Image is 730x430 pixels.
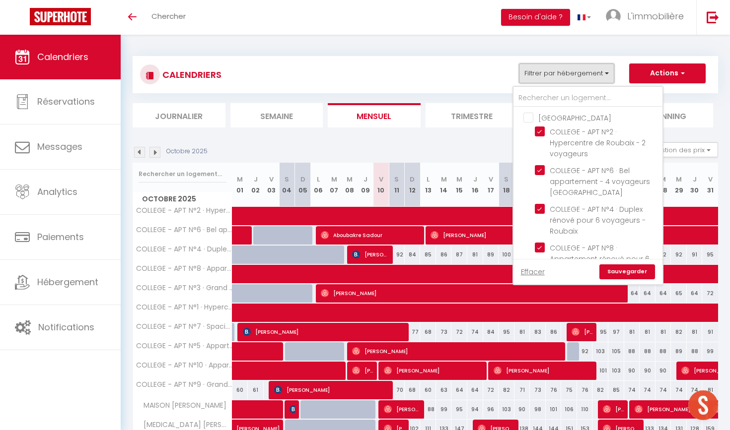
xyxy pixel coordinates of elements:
[133,103,225,127] li: Journalier
[230,103,323,127] li: Semaine
[635,400,704,419] span: [PERSON_NAME]
[410,175,415,184] abbr: D
[358,163,373,207] th: 09
[467,381,483,399] div: 64
[285,175,289,184] abbr: S
[592,381,608,399] div: 82
[687,381,703,399] div: 74
[483,323,499,341] div: 84
[530,400,546,419] div: 98
[530,381,546,399] div: 73
[592,342,608,361] div: 103
[420,381,436,399] div: 60
[640,342,656,361] div: 88
[38,321,94,333] span: Notifications
[499,381,514,399] div: 82
[561,381,577,399] div: 75
[467,163,483,207] th: 16
[135,381,234,388] span: COLLEGE - APT N°9 · Grand appartement avec terrasse - 4 voyageurs
[656,323,671,341] div: 81
[483,246,499,264] div: 89
[519,63,614,83] button: Filtrer par hébergement
[644,142,718,157] button: Gestion des prix
[687,246,703,264] div: 91
[546,323,562,341] div: 86
[451,246,467,264] div: 87
[135,323,234,330] span: COLLEGE - APT N°7 · Spacieux appartement pour 6 voyageurs - [GEOGRAPHIC_DATA]
[671,323,687,341] div: 82
[687,163,703,207] th: 30
[135,226,234,234] span: COLLEGE - APT N°6 · Bel appartement - 4 voyageurs [GEOGRAPHIC_DATA]
[232,381,248,399] div: 60
[352,342,564,361] span: [PERSON_NAME]
[640,323,656,341] div: 81
[135,265,234,272] span: COLLEGE - APT N°8 · Appartement rénové pour 6 voyageurs - [GEOGRAPHIC_DATA]
[135,400,229,411] span: MAISON [PERSON_NAME]
[135,362,234,369] span: COLLEGE - APT N°10 · Appartement 6 voyageurs - [GEOGRAPHIC_DATA]
[550,166,650,197] span: COLLEGE - APT N°6 · Bel appartement - 4 voyageurs [GEOGRAPHIC_DATA]
[550,204,646,236] span: COLLEGE - APT N°4 · Duplex rénové pour 6 voyageurs - Roubaix
[328,103,421,127] li: Mensuel
[269,175,274,184] abbr: V
[364,175,367,184] abbr: J
[321,284,628,303] span: [PERSON_NAME]
[608,362,624,380] div: 103
[160,63,221,86] h3: CALENDRIERS
[420,323,436,341] div: 68
[352,245,389,264] span: [PERSON_NAME]
[243,322,407,341] span: [PERSON_NAME]
[151,11,186,21] span: Chercher
[135,284,234,292] span: COLLEGE - APT N°3 · Grand studio pour 2 voyageurs - Hypercentre
[467,400,483,419] div: 94
[693,175,697,184] abbr: J
[671,381,687,399] div: 74
[499,246,514,264] div: 100
[489,175,493,184] abbr: V
[166,147,208,156] p: Octobre 2025
[512,86,663,285] div: Filtrer par hébergement
[624,381,640,399] div: 74
[514,323,530,341] div: 81
[405,246,421,264] div: 84
[603,400,624,419] span: [PERSON_NAME]
[499,163,514,207] th: 18
[504,175,509,184] abbr: S
[135,304,234,311] span: COLLEGE - APT N°1 · Hypercentre de [GEOGRAPHIC_DATA] - 4 voyageurs
[467,323,483,341] div: 74
[352,361,373,380] span: [PERSON_NAME][GEOGRAPHIC_DATA]
[708,175,713,184] abbr: V
[248,381,264,399] div: 61
[436,381,452,399] div: 63
[577,400,593,419] div: 110
[687,284,703,303] div: 64
[420,400,436,419] div: 88
[483,400,499,419] div: 96
[702,284,718,303] div: 72
[373,163,389,207] th: 10
[608,342,624,361] div: 105
[436,163,452,207] th: 14
[671,163,687,207] th: 29
[640,381,656,399] div: 74
[436,323,452,341] div: 73
[473,175,477,184] abbr: J
[707,11,719,23] img: logout
[621,103,714,127] li: Planning
[513,89,662,107] input: Rechercher un logement...
[274,380,391,399] span: [PERSON_NAME]
[37,231,84,243] span: Paiements
[483,163,499,207] th: 17
[405,323,421,341] div: 77
[37,51,88,63] span: Calendriers
[499,400,514,419] div: 103
[290,400,295,419] span: [PERSON_NAME]
[37,140,82,153] span: Messages
[451,323,467,341] div: 72
[546,400,562,419] div: 101
[702,323,718,341] div: 91
[426,103,518,127] li: Trimestre
[483,381,499,399] div: 72
[254,175,258,184] abbr: J
[427,175,430,184] abbr: L
[405,381,421,399] div: 68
